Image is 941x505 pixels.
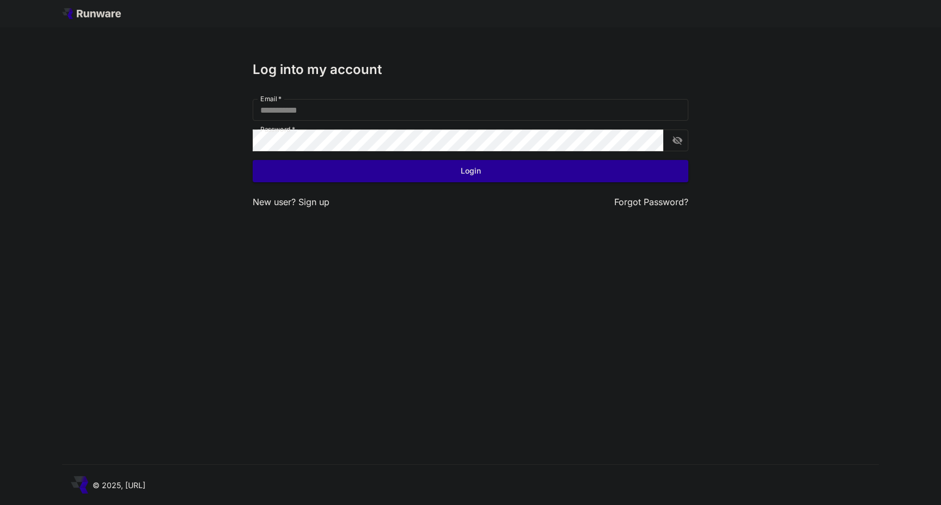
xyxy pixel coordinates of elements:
[260,94,282,103] label: Email
[253,62,688,77] h3: Log into my account
[93,479,145,491] p: © 2025, [URL]
[614,195,688,209] button: Forgot Password?
[253,160,688,182] button: Login
[298,195,329,209] button: Sign up
[260,125,295,134] label: Password
[668,131,687,150] button: toggle password visibility
[253,195,329,209] p: New user?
